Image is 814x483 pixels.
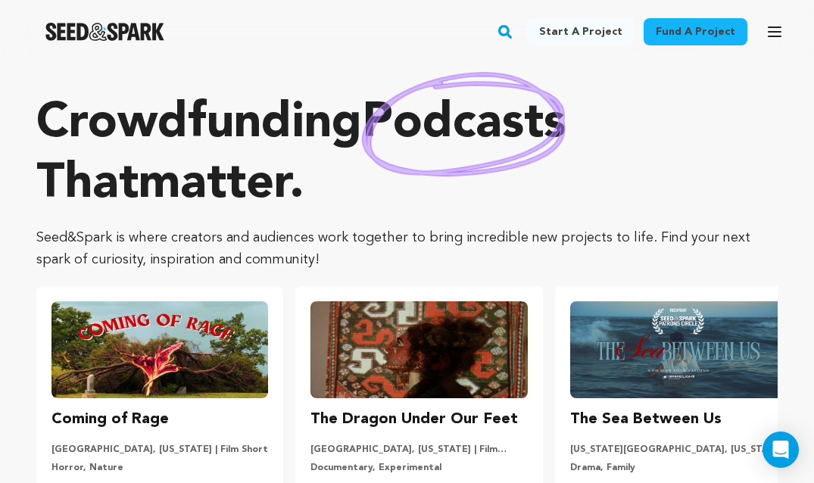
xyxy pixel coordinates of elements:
[51,444,268,456] p: [GEOGRAPHIC_DATA], [US_STATE] | Film Short
[51,462,268,474] p: Horror, Nature
[139,160,289,209] span: matter
[570,444,787,456] p: [US_STATE][GEOGRAPHIC_DATA], [US_STATE] | Film Short
[527,18,635,45] a: Start a project
[310,444,527,456] p: [GEOGRAPHIC_DATA], [US_STATE] | Film Feature
[51,407,169,432] h3: Coming of Rage
[310,301,527,398] img: The Dragon Under Our Feet image
[45,23,164,41] img: Seed&Spark Logo Dark Mode
[570,407,722,432] h3: The Sea Between Us
[36,94,778,215] p: Crowdfunding that .
[644,18,747,45] a: Fund a project
[51,301,268,398] img: Coming of Rage image
[362,72,566,177] img: hand sketched image
[310,407,518,432] h3: The Dragon Under Our Feet
[570,301,787,398] img: The Sea Between Us image
[36,227,778,271] p: Seed&Spark is where creators and audiences work together to bring incredible new projects to life...
[45,23,164,41] a: Seed&Spark Homepage
[570,462,787,474] p: Drama, Family
[763,432,799,468] div: Open Intercom Messenger
[310,462,527,474] p: Documentary, Experimental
